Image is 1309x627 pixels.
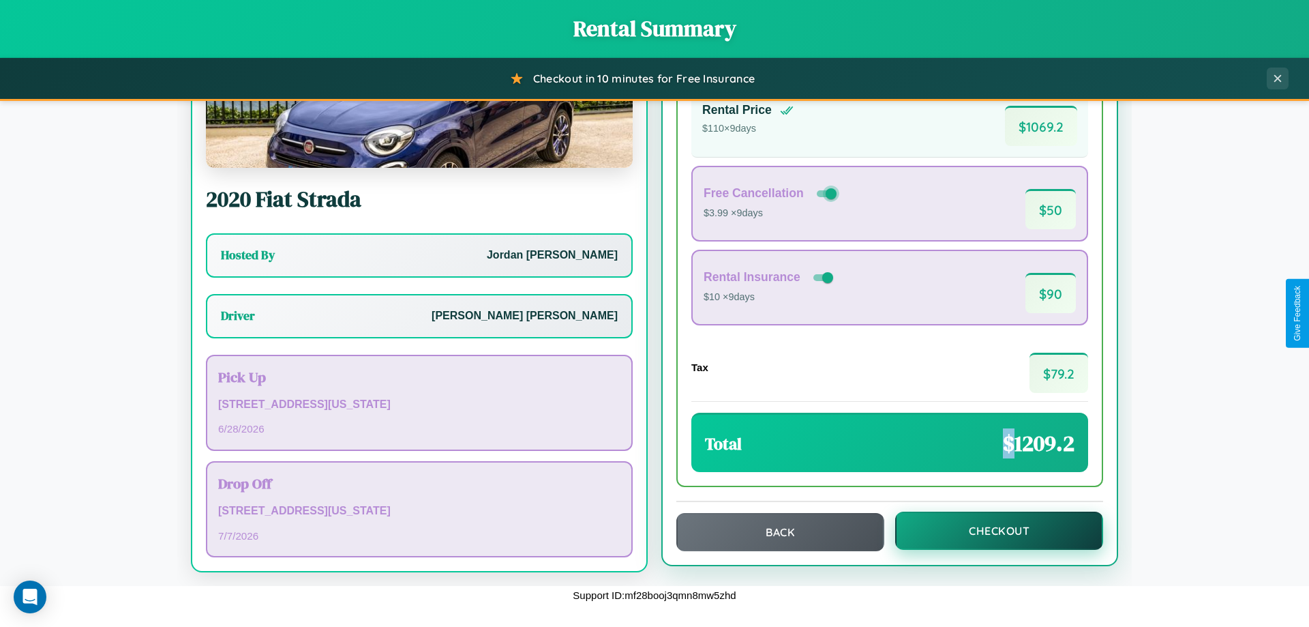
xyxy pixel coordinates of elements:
[1025,273,1076,313] span: $ 90
[704,289,836,306] p: $10 × 9 days
[704,205,839,222] p: $3.99 × 9 days
[895,512,1103,550] button: Checkout
[487,246,618,265] p: Jordan [PERSON_NAME]
[14,581,46,613] div: Open Intercom Messenger
[1025,189,1076,229] span: $ 50
[1029,353,1088,393] span: $ 79.2
[1005,106,1077,146] span: $ 1069.2
[533,72,755,85] span: Checkout in 10 minutes for Free Insurance
[704,186,804,201] h4: Free Cancellation
[432,306,618,326] p: [PERSON_NAME] [PERSON_NAME]
[218,527,620,545] p: 7 / 7 / 2026
[1293,286,1302,341] div: Give Feedback
[218,367,620,387] h3: Pick Up
[704,270,800,285] h4: Rental Insurance
[218,473,620,493] h3: Drop Off
[691,362,708,373] h4: Tax
[702,120,794,138] p: $ 110 × 9 days
[218,501,620,521] p: [STREET_ADDRESS][US_STATE]
[206,184,633,214] h2: 2020 Fiat Strada
[218,395,620,415] p: [STREET_ADDRESS][US_STATE]
[573,586,736,604] p: Support ID: mf28booj3qmn8mw5zhd
[221,308,255,324] h3: Driver
[14,14,1295,44] h1: Rental Summary
[218,420,620,438] p: 6 / 28 / 2026
[705,433,742,455] h3: Total
[221,247,275,263] h3: Hosted By
[676,513,884,551] button: Back
[1003,428,1074,458] span: $ 1209.2
[702,103,772,117] h4: Rental Price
